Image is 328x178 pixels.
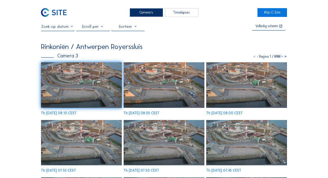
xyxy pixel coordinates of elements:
div: Rinkoniën / Antwerpen Royerssluis [41,43,143,50]
input: Zoek op datum 󰅀 [41,24,74,29]
div: Th [DATE] 08:05 CEST [124,112,159,115]
img: image_53549748 [41,62,122,108]
img: C-SITE Logo [41,8,67,17]
div: Th [DATE] 07:45 CEST [206,169,241,172]
img: image_53549370 [41,120,122,166]
span: Pagina 1 / 8988 [259,54,280,59]
div: Camera's [130,8,163,17]
img: image_53549206 [124,120,204,166]
div: Th [DATE] 07:50 CEST [124,169,159,172]
div: Camera 3 [41,53,78,58]
a: Mijn C-Site [257,8,287,17]
div: Volledig scherm [255,24,278,28]
a: C-SITE Logo [41,8,71,17]
img: image_53549587 [124,62,204,108]
div: Th [DATE] 08:10 CEST [41,112,77,115]
img: image_53549025 [206,120,287,166]
div: Th [DATE] 08:00 CEST [206,112,243,115]
img: image_53549434 [206,62,287,108]
div: Th [DATE] 07:55 CEST [41,169,76,172]
div: Timelapses [165,8,198,17]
